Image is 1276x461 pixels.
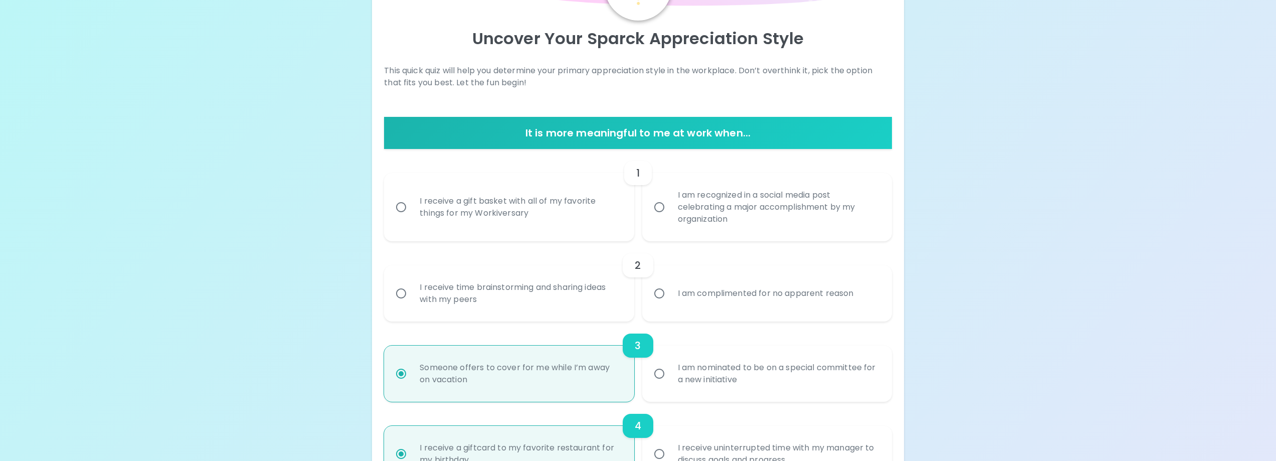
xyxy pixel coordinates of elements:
div: choice-group-check [384,149,891,241]
div: I receive a gift basket with all of my favorite things for my Workiversary [412,183,628,231]
div: I am nominated to be on a special committee for a new initiative [670,350,886,398]
h6: 3 [635,338,641,354]
div: I receive time brainstorming and sharing ideas with my peers [412,269,628,318]
p: This quick quiz will help you determine your primary appreciation style in the workplace. Don’t o... [384,65,891,89]
div: choice-group-check [384,241,891,322]
h6: 4 [635,418,641,434]
div: I am complimented for no apparent reason [670,275,862,312]
h6: 1 [636,165,640,181]
div: choice-group-check [384,322,891,402]
div: Someone offers to cover for me while I’m away on vacation [412,350,628,398]
h6: 2 [635,257,641,273]
p: Uncover Your Sparck Appreciation Style [384,29,891,49]
h6: It is more meaningful to me at work when... [388,125,887,141]
div: I am recognized in a social media post celebrating a major accomplishment by my organization [670,177,886,237]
